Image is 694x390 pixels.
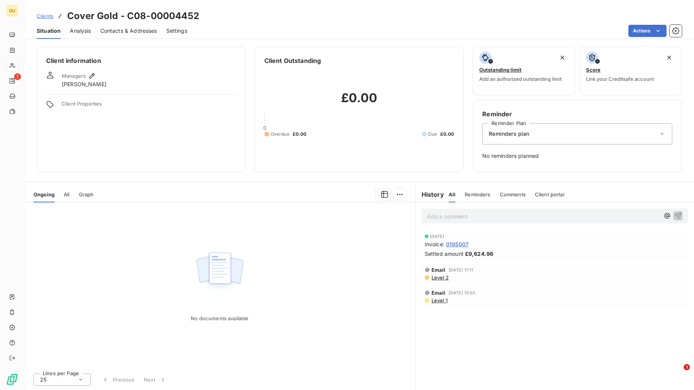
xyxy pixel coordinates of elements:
[431,274,449,281] span: Level 2
[61,101,236,111] span: Client Properties
[67,9,199,23] h3: Cover Gold - C08-00004452
[449,290,476,295] span: [DATE] 15:55
[482,152,672,160] span: No reminders planned
[264,56,321,65] h6: Client Outstanding
[191,315,248,321] span: No documents available
[46,56,236,65] h6: Client information
[428,131,437,138] span: Due
[479,67,522,73] span: Outstanding limit
[293,131,307,138] span: £0.00
[34,191,55,197] span: Ongoing
[62,73,86,79] span: Managers
[430,234,444,239] span: [DATE]
[64,191,69,197] span: All
[425,240,444,248] span: Invoice :
[465,250,493,258] span: £9,624.96
[489,130,529,138] span: Reminders plan
[465,191,490,197] span: Reminders
[446,240,469,248] span: 0195007
[432,267,446,273] span: Email
[440,131,454,138] span: £0.00
[500,191,526,197] span: Comments
[37,12,53,20] a: Clients
[586,67,601,73] span: Score
[479,76,562,82] span: Add an authorized outstanding limit
[62,80,106,88] span: [PERSON_NAME]
[100,27,157,35] span: Contacts & Addresses
[668,364,686,382] iframe: Intercom live chat
[79,191,94,197] span: Graph
[97,372,139,388] button: Previous
[449,191,456,197] span: All
[195,248,244,295] img: Empty state
[263,125,266,131] span: 0
[6,373,18,385] img: Logo LeanPay
[684,364,690,370] span: 1
[40,376,47,384] span: 25
[271,131,290,138] span: Overdue
[6,75,18,87] a: 1
[580,47,682,95] button: ScoreLink your Creditsafe account
[432,290,446,296] span: Email
[139,372,171,388] button: Next
[628,25,667,37] button: Actions
[37,27,61,35] span: Situation
[482,109,672,119] h6: Reminder
[449,268,474,272] span: [DATE] 17:11
[264,90,454,113] h2: £0.00
[70,27,91,35] span: Analysis
[6,5,18,17] div: GU
[535,191,564,197] span: Client portal
[431,297,448,303] span: Level 1
[425,250,464,258] span: Settled amount
[586,76,654,82] span: Link your Creditsafe account
[415,190,444,199] h6: History
[166,27,187,35] span: Settings
[14,73,21,80] span: 1
[37,13,53,19] span: Clients
[473,47,575,95] button: Outstanding limitAdd an authorized outstanding limit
